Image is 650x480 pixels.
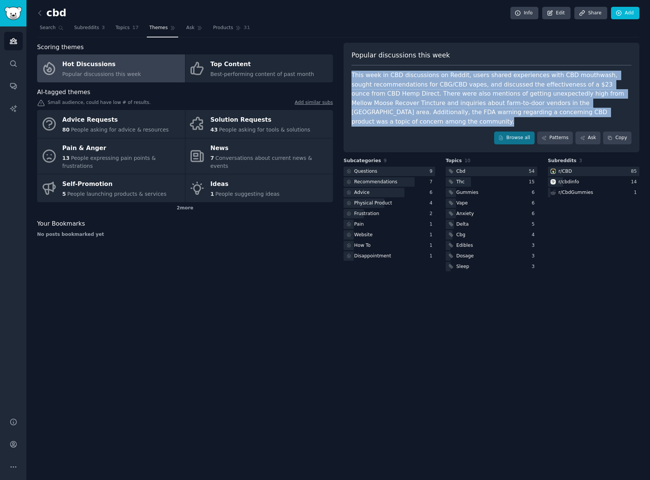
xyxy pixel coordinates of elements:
span: 1 [210,191,214,197]
span: Your Bookmarks [37,219,85,229]
a: News7Conversations about current news & events [185,138,333,174]
span: 31 [244,25,250,31]
div: Anxiety [456,211,474,217]
div: Edibles [456,242,473,249]
span: Conversations about current news & events [210,155,312,169]
span: 9 [384,158,387,163]
div: Cbg [456,232,465,238]
a: Anxiety6 [446,209,537,218]
a: Self-Promotion5People launching products & services [37,174,185,202]
a: How To1 [344,241,435,250]
div: Frustration [354,211,379,217]
div: 1 [429,242,435,249]
a: Advice Requests80People asking for advice & resources [37,110,185,138]
div: Pain [354,221,364,228]
div: r/ CBD [558,168,572,175]
div: 14 [631,179,639,186]
a: Solution Requests43People asking for tools & solutions [185,110,333,138]
div: Advice [354,189,370,196]
div: 3 [532,253,537,260]
div: 9 [429,168,435,175]
a: Advice6 [344,188,435,197]
a: Dosage3 [446,251,537,261]
a: Browse all [494,132,535,144]
div: 6 [532,211,537,217]
div: 3 [532,242,537,249]
span: Themes [149,25,168,31]
div: Recommendations [354,179,397,186]
span: People suggesting ideas [215,191,280,197]
a: Subreddits3 [72,22,107,37]
a: Website1 [344,230,435,240]
div: Ideas [210,178,280,190]
a: Share [574,7,607,20]
div: No posts bookmarked yet [37,231,333,238]
div: Thc [456,179,465,186]
div: Solution Requests [210,114,310,126]
div: 6 [532,189,537,196]
span: People expressing pain points & frustrations [62,155,156,169]
a: Add similar subs [295,99,333,107]
span: Subreddits [548,158,577,164]
img: GummySearch logo [5,7,22,20]
div: Pain & Anger [62,142,181,154]
div: 4 [429,200,435,207]
div: 1 [429,221,435,228]
div: 1 [429,253,435,260]
span: People asking for advice & resources [71,127,168,133]
a: Ask [183,22,205,37]
span: Search [40,25,56,31]
span: 10 [465,158,471,163]
div: How To [354,242,371,249]
a: Hot DiscussionsPopular discussions this week [37,54,185,82]
span: People asking for tools & solutions [219,127,310,133]
div: 2 [429,211,435,217]
div: r/ CbdGummies [558,189,593,196]
a: CBDr/CBD85 [548,167,639,176]
div: This week in CBD discussions on Reddit, users shared experiences with CBD mouthwash, sought recom... [351,71,631,126]
div: 6 [532,200,537,207]
a: Ideas1People suggesting ideas [185,174,333,202]
a: Search [37,22,66,37]
div: 5 [532,221,537,228]
div: Sleep [456,263,469,270]
span: Scoring themes [37,43,84,52]
span: Products [213,25,233,31]
div: Disappointment [354,253,391,260]
span: Topics [446,158,462,164]
span: Subcategories [344,158,381,164]
div: Website [354,232,373,238]
span: 3 [102,25,105,31]
div: Cbd [456,168,465,175]
a: Edit [542,7,571,20]
a: Vape6 [446,198,537,208]
a: cbdinfor/cbdinfo14 [548,177,639,187]
span: Popular discussions this week [62,71,141,77]
div: 4 [532,232,537,238]
a: Patterns [537,132,573,144]
a: Pain & Anger13People expressing pain points & frustrations [37,138,185,174]
a: Pain1 [344,220,435,229]
span: 43 [210,127,218,133]
div: Gummies [456,189,478,196]
a: Products31 [210,22,253,37]
div: Dosage [456,253,474,260]
div: Hot Discussions [62,59,141,71]
a: Disappointment1 [344,251,435,261]
button: Copy [603,132,631,144]
span: 80 [62,127,70,133]
span: Best-performing content of past month [210,71,314,77]
div: Small audience, could have low # of results. [37,99,333,107]
a: Cbd54 [446,167,537,176]
div: 54 [529,168,537,175]
span: People launching products & services [67,191,166,197]
div: Top Content [210,59,314,71]
a: Topics17 [113,22,141,37]
div: 3 [532,263,537,270]
h2: cbd [37,7,67,19]
div: 6 [429,189,435,196]
div: Advice Requests [62,114,169,126]
div: 15 [529,179,537,186]
div: 1 [634,189,639,196]
a: Thc15 [446,177,537,187]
